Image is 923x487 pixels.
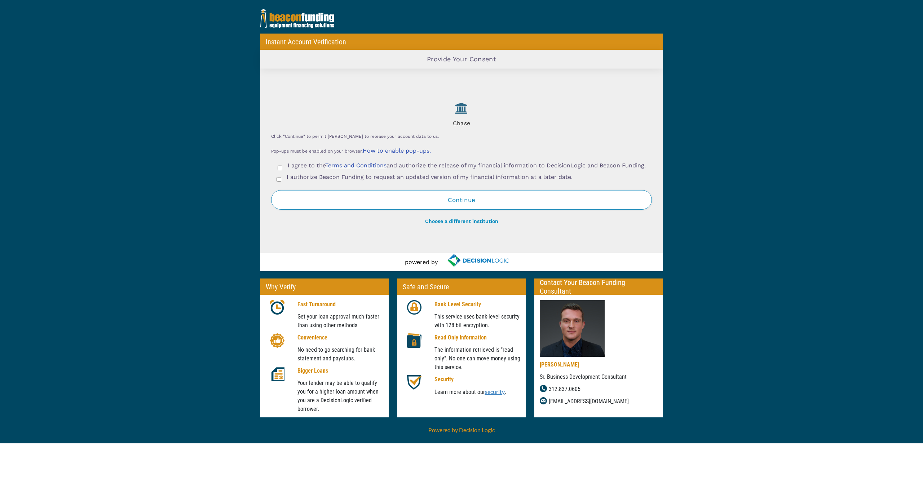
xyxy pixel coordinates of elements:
[271,132,652,141] p: Click "Continue" to permit [PERSON_NAME] to release your account data to us.
[434,375,521,384] p: Security
[540,373,657,381] p: Sr. Business Development Consultant
[270,367,284,381] img: document icon
[403,282,449,291] p: Safe and Secure
[540,278,657,295] p: Contact Your Beacon Funding Consultant
[297,379,384,413] p: Your lender may be able to qualify you for a higher loan amount when you are a DecisionLogic veri...
[271,116,652,127] h4: Chase
[297,346,384,363] p: No need to go searching for bank statement and paystubs.
[434,333,521,342] p: Read Only Information
[405,258,438,267] p: powered by
[427,55,496,63] h2: Provide your consent
[407,333,421,348] img: folder icon
[425,218,498,224] a: Choose a different institution
[549,397,629,406] p: [EMAIL_ADDRESS][DOMAIN_NAME]
[297,312,384,330] p: Get your loan approval much faster than using other methods
[438,253,518,268] img: decisionLogicFooter.svg
[270,333,284,348] img: thumbs up icon
[540,300,605,357] img: sales consultant image
[540,397,547,404] img: email icon
[270,300,284,315] img: clock icon
[266,282,296,291] p: Why Verify
[297,333,384,342] p: Convenience
[271,146,652,155] p: Pop-ups must be enabled on your browser.
[297,367,384,375] p: Bigger Loans
[540,360,657,369] p: [PERSON_NAME]
[271,190,652,210] button: Continue
[407,375,421,390] img: shield icon
[260,9,334,28] img: Beacon_Reverse.png
[229,426,694,434] p: Powered by Decision Logic
[434,312,521,330] p: This service uses bank-level security with 128 bit encryption.
[434,387,521,396] p: Learn more about our .
[287,174,573,180] span: I authorize Beacon Funding to request an updated version of my financial information at a later d...
[447,100,476,116] img: defaultFI.png
[549,385,580,394] p: 312.837.0605
[288,162,646,169] span: I agree to the and authorize the release of my financial information to DecisionLogic and Beacon ...
[434,346,521,372] p: The information retrieved is "read only". No one can move money using this service.
[325,162,387,169] a: Terms and Conditions
[363,147,431,154] a: How to enable pop-ups.
[407,300,421,315] img: lock icon
[297,300,384,309] p: Fast Turnaround
[266,38,346,46] p: Instant Account Verification
[540,385,547,392] img: phone icon
[434,300,521,309] p: Bank Level Security
[485,388,505,395] a: security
